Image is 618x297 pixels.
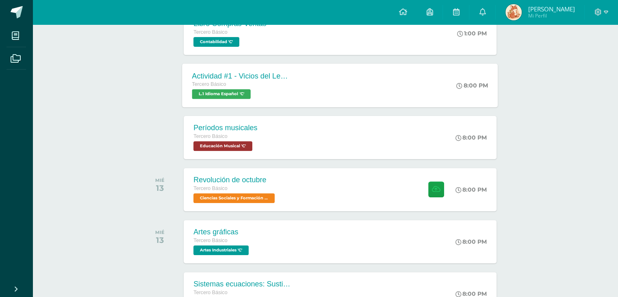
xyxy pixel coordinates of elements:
[455,186,487,193] div: 8:00 PM
[155,177,165,183] div: MIÉ
[193,238,227,243] span: Tercero Básico
[193,280,291,288] div: Sistemas ecuaciones: Sustitución e igualación
[505,4,522,20] img: 0dc22e052817e1e85183dd7fefca1ea7.png
[193,186,227,191] span: Tercero Básico
[155,235,165,245] div: 13
[193,193,275,203] span: Ciencias Sociales y Formación Ciudadana 'C'
[455,134,487,141] div: 8:00 PM
[193,245,249,255] span: Artes Industriales 'C'
[155,183,165,193] div: 13
[193,37,239,47] span: Contabilidad 'C'
[193,29,227,35] span: Tercero Básico
[193,176,277,184] div: Revolución de octubre
[528,12,575,19] span: Mi Perfil
[193,133,227,139] span: Tercero Básico
[455,238,487,245] div: 8:00 PM
[155,229,165,235] div: MIÉ
[193,290,227,295] span: Tercero Básico
[528,5,575,13] span: [PERSON_NAME]
[193,141,252,151] span: Educación Musical 'C'
[192,89,251,99] span: L.1 Idioma Español 'C'
[457,30,487,37] div: 1:00 PM
[193,228,251,236] div: Artes gráficas
[193,124,257,132] div: Períodos musicales
[457,82,488,89] div: 8:00 PM
[192,81,226,87] span: Tercero Básico
[192,72,291,80] div: Actividad #1 - Vicios del LenguaJe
